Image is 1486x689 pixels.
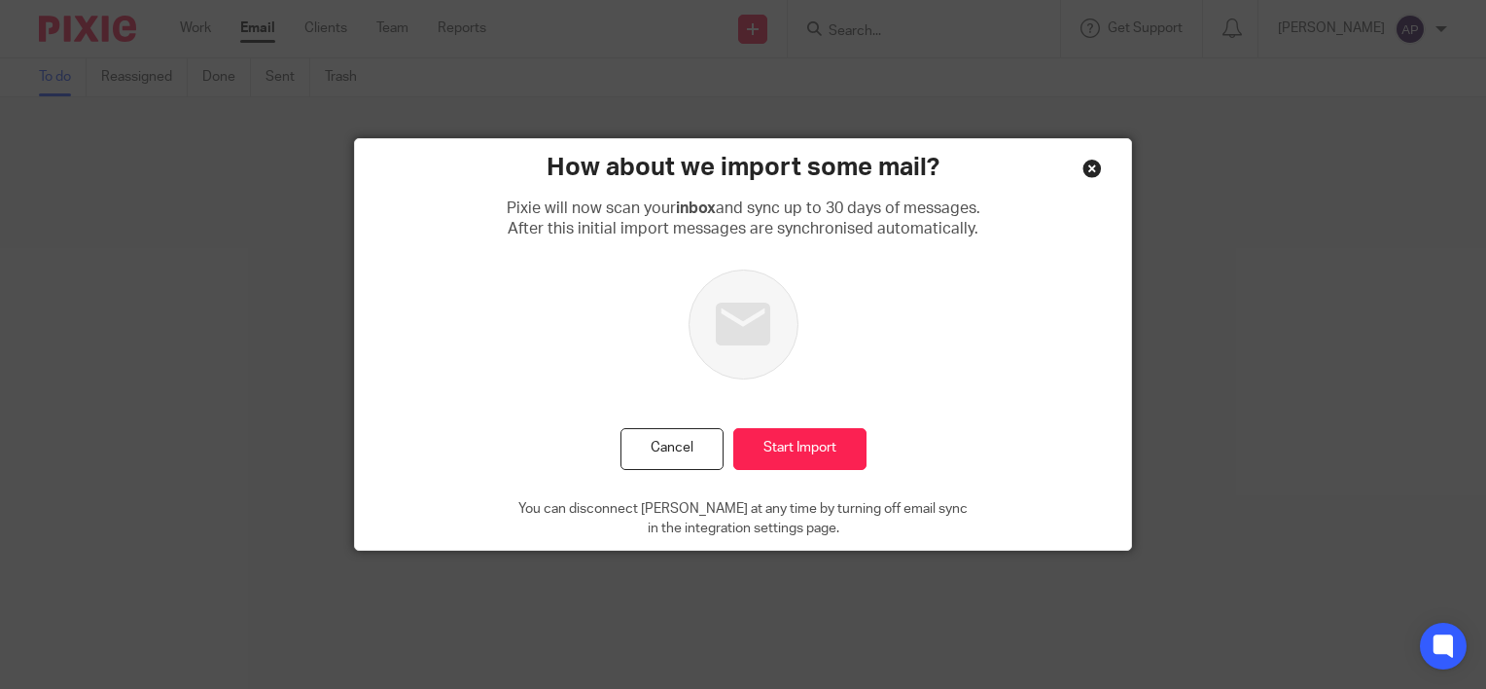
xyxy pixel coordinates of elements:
[1082,159,1102,178] div: Close this dialog window
[733,428,867,470] input: Start Import
[620,428,724,470] button: Cancel
[547,151,939,184] h2: How about we import some mail?
[676,200,716,216] b: inbox
[507,199,980,240] p: Pixie will now scan your and sync up to 30 days of messages. After this initial import messages a...
[518,499,968,539] p: You can disconnect [PERSON_NAME] at any time by turning off email sync in the integration setting...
